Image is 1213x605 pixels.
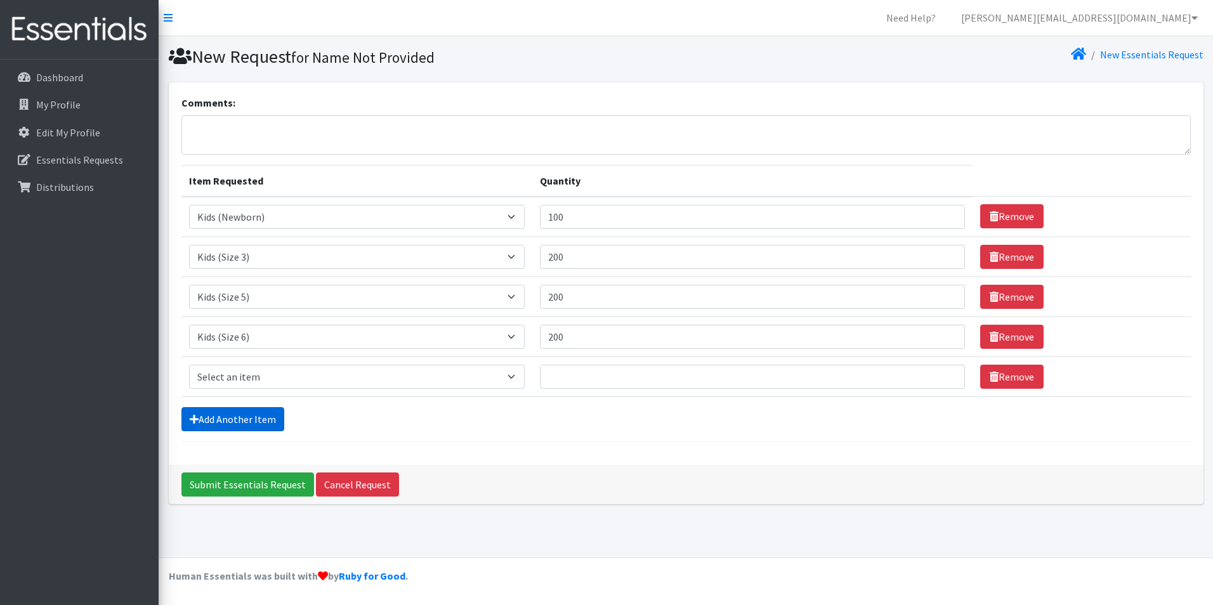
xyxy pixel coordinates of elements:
[36,71,83,84] p: Dashboard
[36,153,123,166] p: Essentials Requests
[5,8,154,51] img: HumanEssentials
[316,472,399,497] a: Cancel Request
[876,5,946,30] a: Need Help?
[36,126,100,139] p: Edit My Profile
[169,46,681,68] h1: New Request
[181,407,284,431] a: Add Another Item
[5,147,154,172] a: Essentials Requests
[5,174,154,200] a: Distributions
[181,95,235,110] label: Comments:
[980,245,1044,269] a: Remove
[951,5,1208,30] a: [PERSON_NAME][EMAIL_ADDRESS][DOMAIN_NAME]
[980,204,1044,228] a: Remove
[169,569,408,582] strong: Human Essentials was built with by .
[181,472,314,497] input: Submit Essentials Request
[181,165,532,197] th: Item Requested
[980,285,1044,309] a: Remove
[980,365,1044,389] a: Remove
[291,48,435,67] small: for Name Not Provided
[5,120,154,145] a: Edit My Profile
[36,181,94,193] p: Distributions
[5,65,154,90] a: Dashboard
[1100,48,1203,61] a: New Essentials Request
[36,98,81,111] p: My Profile
[532,165,973,197] th: Quantity
[980,325,1044,349] a: Remove
[5,92,154,117] a: My Profile
[339,569,405,582] a: Ruby for Good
